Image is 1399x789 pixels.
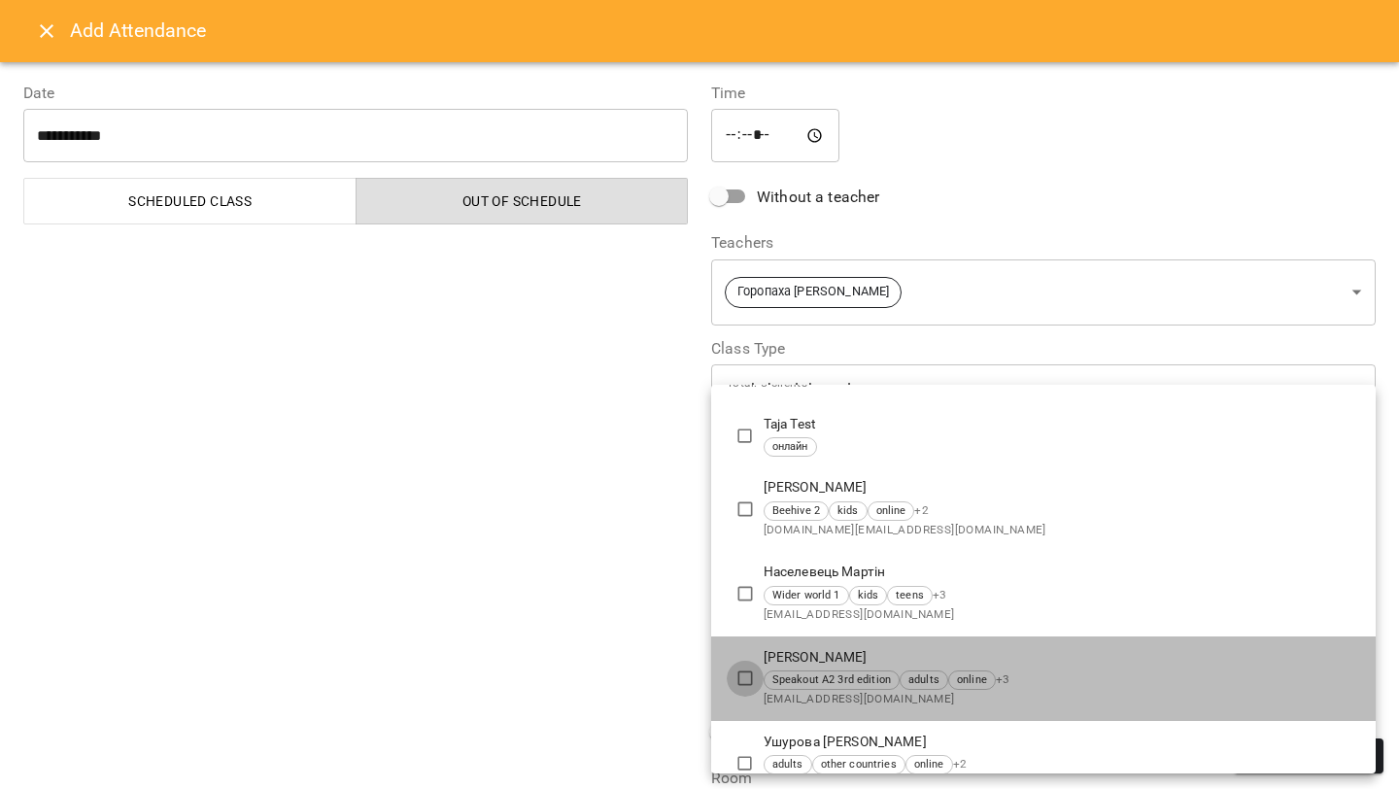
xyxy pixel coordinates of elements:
span: [DOMAIN_NAME][EMAIL_ADDRESS][DOMAIN_NAME] [764,521,1360,540]
span: + 2 [914,501,929,521]
span: + 2 [953,755,968,774]
span: Wider world 1 [765,588,848,604]
span: kids [830,503,867,520]
span: + 3 [933,586,947,605]
span: [EMAIL_ADDRESS][DOMAIN_NAME] [764,690,1360,709]
span: online [949,672,995,689]
p: Ушурова [PERSON_NAME] [764,733,1360,752]
span: kids [850,588,887,604]
span: Speakout A2 3rd edition [765,672,899,689]
p: Населевець Мартін [764,563,1360,582]
span: Total: 5 clients [727,376,807,390]
span: Beehive 2 [765,503,828,520]
span: other countries [813,757,904,773]
span: online [869,503,914,520]
p: Taja Test [764,415,1360,434]
span: онлайн [765,439,816,456]
span: online [906,757,952,773]
span: + 3 [996,670,1010,690]
p: [PERSON_NAME] [764,648,1360,668]
span: [EMAIL_ADDRESS][DOMAIN_NAME] [764,605,1360,625]
p: [PERSON_NAME] [764,478,1360,497]
span: adults [901,672,947,689]
span: adults [765,757,811,773]
span: teens [888,588,932,604]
